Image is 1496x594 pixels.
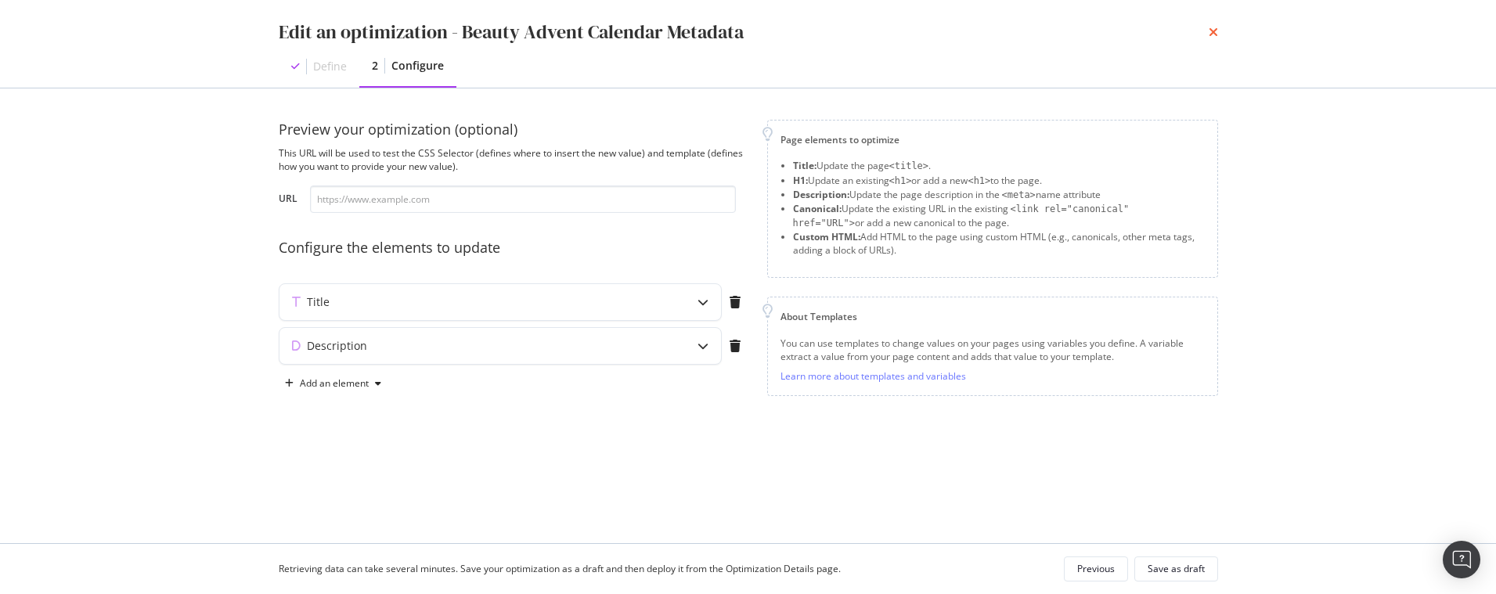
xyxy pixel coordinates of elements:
span: <meta> [1002,189,1036,200]
span: <h1> [889,175,912,186]
div: About Templates [780,310,1205,323]
div: Title [307,294,330,310]
span: <title> [889,160,929,171]
div: Edit an optimization - Beauty Advent Calendar Metadata [279,19,744,45]
div: Open Intercom Messenger [1443,541,1480,578]
button: Save as draft [1134,556,1218,581]
div: Define [313,59,347,74]
button: Add an element [279,371,388,396]
strong: H1: [793,174,808,187]
input: https://www.example.com [310,185,736,213]
div: Configure [391,58,444,74]
strong: Canonical: [793,202,842,215]
div: Page elements to optimize [780,133,1205,146]
li: Update the page . [793,159,1205,173]
span: <h1> [968,175,990,186]
div: Configure the elements to update [279,238,748,258]
li: Update the existing URL in the existing or add a new canonical to the page. [793,202,1205,230]
div: Previous [1077,562,1115,575]
span: <link rel="canonical" href="URL"> [793,203,1130,229]
div: Description [307,338,367,354]
div: Save as draft [1148,562,1205,575]
a: Learn more about templates and variables [780,369,966,383]
div: This URL will be used to test the CSS Selector (defines where to insert the new value) and templa... [279,146,748,173]
div: You can use templates to change values on your pages using variables you define. A variable extra... [780,337,1205,363]
strong: Title: [793,159,816,172]
li: Update the page description in the name attribute [793,188,1205,202]
li: Update an existing or add a new to the page. [793,174,1205,188]
div: Preview your optimization (optional) [279,120,748,140]
div: Add an element [300,379,369,388]
button: Previous [1064,556,1128,581]
label: URL [279,192,297,209]
div: 2 [372,58,378,74]
li: Add HTML to the page using custom HTML (e.g., canonicals, other meta tags, adding a block of URLs). [793,230,1205,257]
strong: Description: [793,188,849,201]
strong: Custom HTML: [793,230,860,243]
div: times [1209,19,1218,45]
div: Retrieving data can take several minutes. Save your optimization as a draft and then deploy it fr... [279,562,841,575]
